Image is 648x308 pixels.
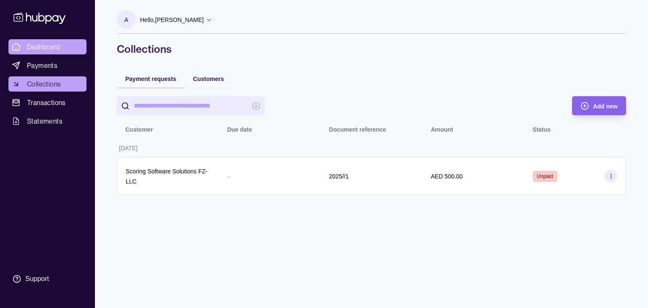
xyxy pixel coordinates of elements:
p: Status [533,126,551,133]
span: Transactions [27,97,66,108]
p: Scoring Software Solutions FZ-LLC [126,168,208,185]
p: Amount [431,126,453,133]
button: Add new [572,96,626,115]
p: 2025//1 [329,173,349,180]
input: search [134,96,248,115]
span: Dashboard [27,42,60,52]
p: A [124,15,128,24]
p: AED 500.00 [431,173,463,180]
a: Statements [8,113,86,129]
div: Support [25,274,49,284]
a: Support [8,270,86,288]
h1: Collections [117,42,626,56]
a: Dashboard [8,39,86,54]
span: Payments [27,60,57,70]
a: Collections [8,76,86,92]
p: Due date [227,126,252,133]
span: Collections [27,79,61,89]
span: Add new [593,103,618,110]
p: [DATE] [119,145,138,151]
p: – [227,173,230,180]
a: Payments [8,58,86,73]
span: Statements [27,116,62,126]
p: Document reference [329,126,386,133]
span: Payment requests [125,76,176,82]
p: Hello, [PERSON_NAME] [140,15,204,24]
p: Customer [125,126,153,133]
span: Unpaid [537,173,553,179]
a: Transactions [8,95,86,110]
span: Customers [193,76,224,82]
